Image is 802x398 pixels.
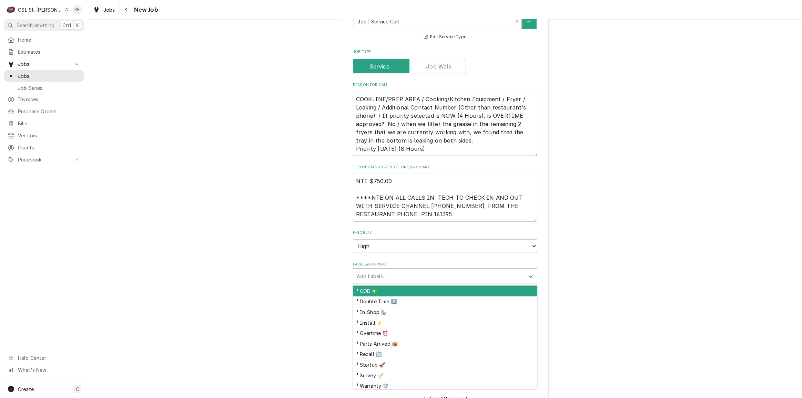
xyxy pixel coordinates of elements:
[121,4,132,15] button: Navigate back
[4,46,84,57] a: Estimates
[4,19,84,31] button: Search anythingCtrlK
[132,5,158,14] span: New Job
[353,230,537,235] label: Priority
[410,165,429,169] span: ( optional )
[353,370,537,381] div: ¹ Survey 📝
[17,22,54,29] span: Search anything
[522,13,536,29] button: Create New Service
[353,165,537,222] div: Technician Instructions
[353,92,537,156] textarea: COOKLINE/PREP AREA / Cooking/Kitchen Equipment / Fryer / Leaking / Additional Contact Number (Oth...
[6,5,16,14] div: C
[103,6,115,13] span: Jobs
[353,7,537,41] div: Service Type
[353,317,537,328] div: ¹ Install ⚡️
[18,156,70,163] span: Pricebook
[4,118,84,129] a: Bills
[353,328,537,338] div: ¹ Overtime ⏰
[353,165,537,170] label: Technician Instructions
[18,120,80,127] span: Bills
[527,19,531,24] svg: Create New Service
[4,364,84,376] a: Go to What's New
[4,130,84,141] a: Vendors
[4,82,84,94] a: Job Series
[353,262,537,267] label: Labels
[18,144,80,151] span: Clients
[353,82,537,88] label: Reason For Call
[423,32,467,41] button: Edit Service Type
[353,307,537,317] div: ¹ In-Shop 🏪
[76,386,79,393] span: C
[76,22,79,29] span: K
[353,349,537,360] div: ¹ Recall 🔄
[4,142,84,153] a: Clients
[353,49,537,74] div: Job Type
[18,84,80,92] span: Job Series
[4,70,84,82] a: Jobs
[353,359,537,370] div: ¹ Startup 🚀
[367,262,386,266] span: ( optional )
[18,366,80,374] span: What's New
[18,6,63,13] div: CSI St. [PERSON_NAME]
[18,48,80,55] span: Estimates
[4,58,84,70] a: Go to Jobs
[4,154,84,165] a: Go to Pricebook
[6,5,16,14] div: CSI St. Louis's Avatar
[353,262,537,284] div: Labels
[4,34,84,45] a: Home
[353,49,537,55] label: Job Type
[62,22,71,29] span: Ctrl
[353,286,537,296] div: ¹ COD 💵
[353,230,537,253] div: Priority
[90,4,118,15] a: Jobs
[4,352,84,364] a: Go to Help Center
[18,96,80,103] span: Invoices
[18,60,70,67] span: Jobs
[72,5,82,14] div: Kelsey Hetlage's Avatar
[18,386,34,392] span: Create
[353,296,537,307] div: ¹ Double Time 2️⃣
[18,108,80,115] span: Purchase Orders
[353,82,537,156] div: Reason For Call
[18,72,80,80] span: Jobs
[18,354,80,362] span: Help Center
[4,106,84,117] a: Purchase Orders
[353,338,537,349] div: ¹ Parts Arrived 📦
[4,94,84,105] a: Invoices
[18,132,80,139] span: Vendors
[353,381,537,391] div: ¹ Warranty 🛡️
[18,36,80,43] span: Home
[353,174,537,221] textarea: NTE $750.00 ****NTE ON ALL CALLS IN TECH TO CHECK IN AND OUT WITH SERVICE CHANNEL [PHONE_NUMBER] ...
[72,5,82,14] div: KH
